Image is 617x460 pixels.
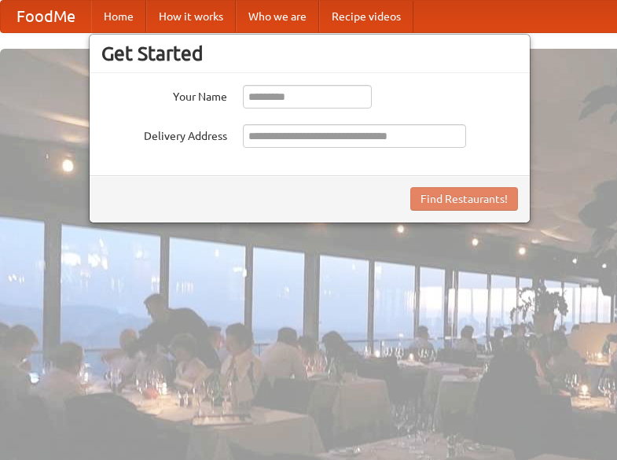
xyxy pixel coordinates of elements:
[1,1,91,32] a: FoodMe
[319,1,413,32] a: Recipe videos
[101,124,227,144] label: Delivery Address
[410,187,518,211] button: Find Restaurants!
[236,1,319,32] a: Who we are
[101,85,227,105] label: Your Name
[101,42,518,65] h3: Get Started
[146,1,236,32] a: How it works
[91,1,146,32] a: Home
